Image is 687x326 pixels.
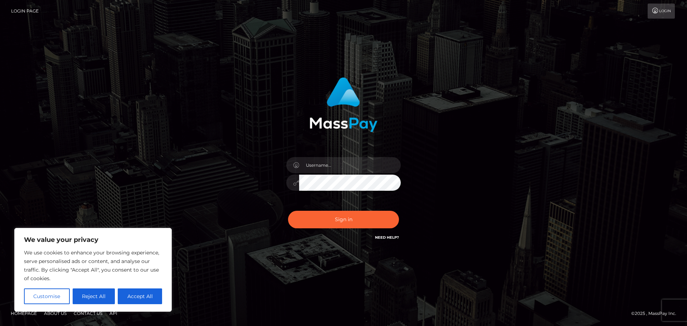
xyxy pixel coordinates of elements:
[631,310,682,317] div: © 2025 , MassPay Inc.
[73,288,115,304] button: Reject All
[299,157,401,173] input: Username...
[14,228,172,312] div: We value your privacy
[24,248,162,283] p: We use cookies to enhance your browsing experience, serve personalised ads or content, and analys...
[288,211,399,228] button: Sign in
[375,235,399,240] a: Need Help?
[11,4,39,19] a: Login Page
[648,4,675,19] a: Login
[310,77,377,132] img: MassPay Login
[8,308,40,319] a: Homepage
[118,288,162,304] button: Accept All
[24,288,70,304] button: Customise
[107,308,120,319] a: API
[24,235,162,244] p: We value your privacy
[71,308,105,319] a: Contact Us
[41,308,69,319] a: About Us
